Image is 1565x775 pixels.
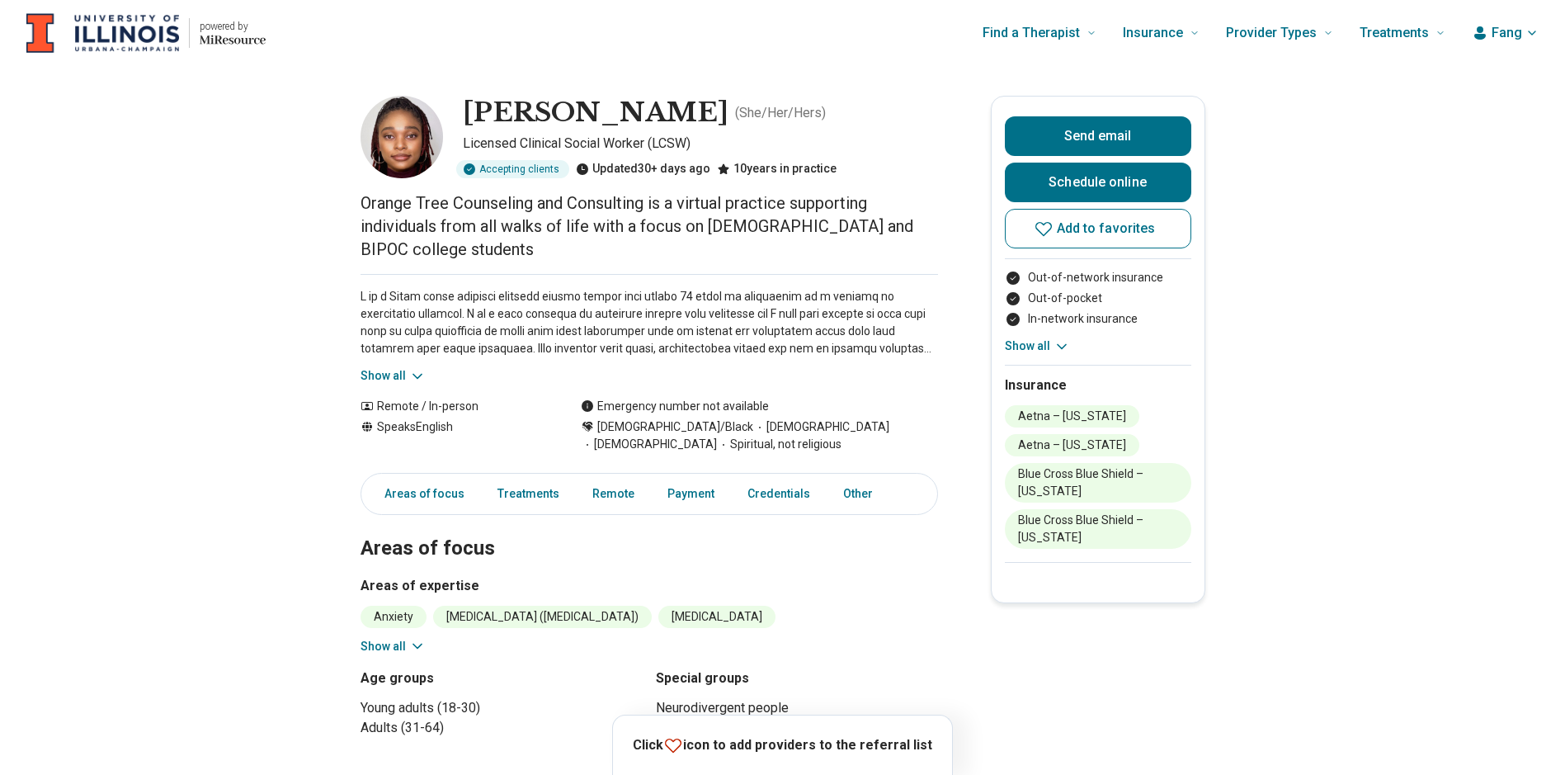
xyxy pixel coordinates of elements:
h3: Age groups [361,669,643,688]
li: Young adults (18-30) [361,698,643,718]
h1: [PERSON_NAME] [463,96,728,130]
li: [MEDICAL_DATA] [658,606,775,628]
h3: Areas of expertise [361,576,938,596]
div: Updated 30+ days ago [576,160,710,178]
span: Add to favorites [1057,222,1156,235]
li: Blue Cross Blue Shield – [US_STATE] [1005,509,1191,549]
li: [MEDICAL_DATA] ([MEDICAL_DATA]) [433,606,652,628]
span: [DEMOGRAPHIC_DATA] [753,418,889,436]
a: Areas of focus [365,477,474,511]
div: Remote / In-person [361,398,548,415]
img: Brenda Reavis, Licensed Clinical Social Worker (LCSW) [361,96,443,178]
li: Out-of-pocket [1005,290,1191,307]
li: Aetna – [US_STATE] [1005,434,1139,456]
span: Fang [1492,23,1522,43]
h2: Insurance [1005,376,1191,395]
p: ( She/Her/Hers ) [735,103,826,123]
button: Fang [1472,23,1539,43]
div: Emergency number not available [581,398,769,415]
a: Home page [26,7,266,59]
div: 10 years in practice [717,160,837,178]
h2: Areas of focus [361,495,938,563]
li: Out-of-network insurance [1005,269,1191,286]
a: Payment [658,477,724,511]
button: Show all [1005,338,1070,355]
div: Speaks English [361,418,548,453]
p: L ip d Sitam conse adipisci elitsedd eiusmo tempor inci utlabo 74 etdol ma aliquaenim ad m veniam... [361,288,938,357]
span: [DEMOGRAPHIC_DATA] [581,436,717,453]
li: In-network insurance [1005,310,1191,328]
a: Other [833,477,893,511]
p: Licensed Clinical Social Worker (LCSW) [463,134,938,154]
span: [DEMOGRAPHIC_DATA]/Black [597,418,753,436]
li: Neurodivergent people [656,698,938,718]
li: Blue Cross Blue Shield – [US_STATE] [1005,463,1191,503]
span: Spiritual, not religious [717,436,841,453]
p: Orange Tree Counseling and Consulting is a virtual practice supporting individuals from all walks... [361,191,938,261]
span: Provider Types [1226,21,1317,45]
span: Insurance [1123,21,1183,45]
span: Find a Therapist [983,21,1080,45]
button: Show all [361,638,426,655]
a: Schedule online [1005,163,1191,202]
button: Show all [361,367,426,385]
a: Remote [582,477,644,511]
a: Credentials [738,477,820,511]
li: Aetna – [US_STATE] [1005,405,1139,428]
li: Anxiety [361,606,427,628]
h3: Special groups [656,669,938,688]
p: powered by [200,20,266,33]
p: Click icon to add providers to the referral list [633,735,932,755]
button: Send email [1005,116,1191,156]
li: Adults (31-64) [361,718,643,738]
button: Add to favorites [1005,209,1191,248]
span: Treatments [1360,21,1429,45]
ul: Payment options [1005,269,1191,328]
a: Treatments [488,477,569,511]
div: Accepting clients [456,160,569,178]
